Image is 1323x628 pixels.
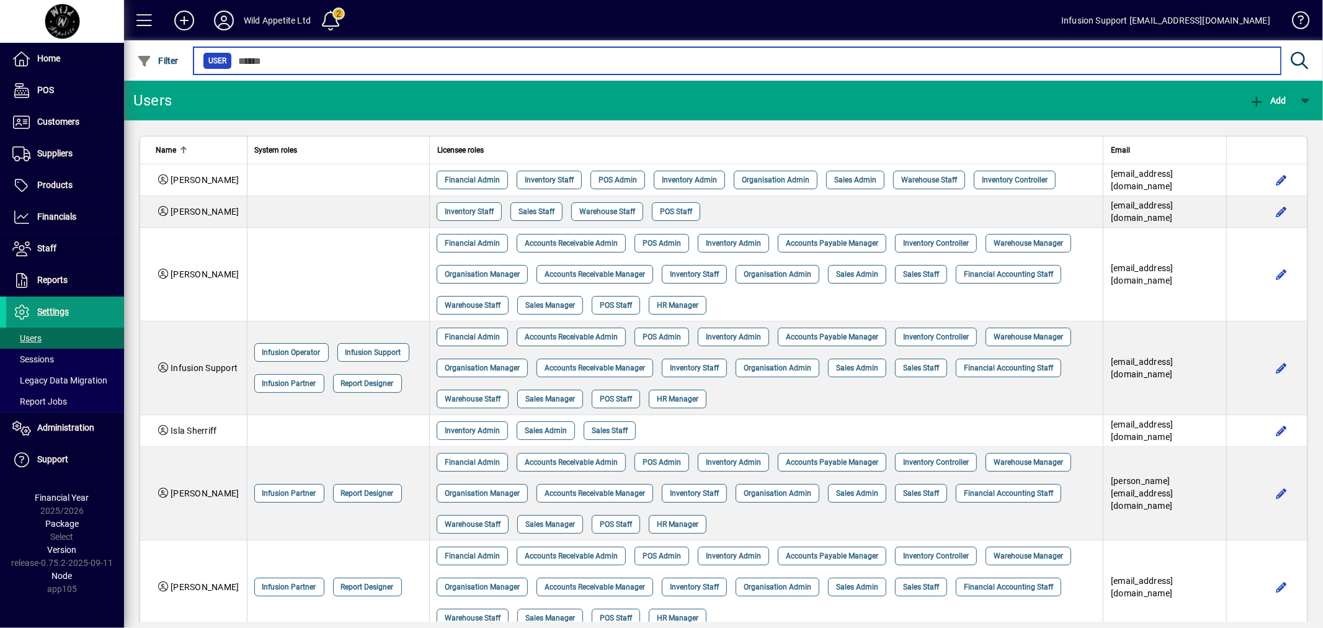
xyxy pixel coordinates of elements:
span: [EMAIL_ADDRESS][DOMAIN_NAME] [1111,263,1174,285]
a: Sessions [6,349,124,370]
a: Administration [6,413,124,444]
span: Sales Admin [836,487,878,500]
span: Organisation Admin [742,174,809,186]
span: Inventory Staff [670,268,719,280]
span: Organisation Admin [744,581,811,593]
a: Suppliers [6,138,124,169]
a: Staff [6,233,124,264]
span: Accounts Receivable Manager [545,487,645,500]
a: Products [6,170,124,201]
span: Report Jobs [12,397,67,406]
span: Email [1111,143,1130,157]
span: Sessions [12,354,54,364]
span: [PERSON_NAME] [171,175,239,185]
span: POS Admin [643,456,681,469]
span: Financial Admin [445,550,500,562]
span: HR Manager [657,299,698,312]
span: Inventory Admin [706,237,761,249]
span: HR Manager [657,393,698,405]
button: Edit [1272,264,1291,284]
span: Sales Manager [525,299,575,312]
span: Accounts Payable Manager [786,456,878,469]
span: Inventory Controller [903,456,969,469]
span: Financial Year [35,493,89,503]
span: POS Admin [643,237,681,249]
span: Sales Staff [903,487,939,500]
span: Sales Manager [525,518,575,531]
span: Organisation Admin [744,268,811,280]
span: Sales Manager [525,393,575,405]
span: Inventory Admin [706,331,761,343]
span: Warehouse Staff [579,205,635,218]
div: Wild Appetite Ltd [244,11,311,30]
span: Accounts Receivable Manager [545,581,645,593]
button: Add [164,9,204,32]
span: Legacy Data Migration [12,375,107,385]
a: Legacy Data Migration [6,370,124,391]
span: Settings [37,307,69,316]
span: [EMAIL_ADDRESS][DOMAIN_NAME] [1111,576,1174,598]
span: [PERSON_NAME][EMAIL_ADDRESS][DOMAIN_NAME] [1111,476,1174,511]
span: Financial Admin [445,331,500,343]
span: Warehouse Staff [901,174,957,186]
span: Sales Admin [834,174,876,186]
span: POS Staff [600,518,632,531]
span: Inventory Staff [525,174,574,186]
span: Warehouse Staff [445,299,501,312]
span: [EMAIL_ADDRESS][DOMAIN_NAME] [1111,357,1174,379]
button: Edit [1272,483,1291,503]
span: Customers [37,117,79,127]
span: Inventory Staff [445,205,494,218]
span: Inventory Controller [903,237,969,249]
span: User [208,55,226,67]
span: Node [52,571,73,581]
div: Infusion Support [EMAIL_ADDRESS][DOMAIN_NAME] [1061,11,1270,30]
span: Infusion Partner [262,487,316,500]
span: [PERSON_NAME] [171,269,239,279]
a: Report Jobs [6,391,124,412]
span: Sales Staff [903,362,939,374]
span: Inventory Admin [662,174,717,186]
a: Users [6,328,124,349]
span: Reports [37,275,68,285]
span: [PERSON_NAME] [171,207,239,217]
span: Financial Admin [445,456,500,469]
span: Accounts Receivable Admin [525,550,618,562]
span: Inventory Controller [903,331,969,343]
span: Warehouse Manager [994,237,1063,249]
span: Organisation Admin [744,487,811,500]
span: Support [37,454,68,464]
span: Inventory Staff [670,487,719,500]
span: Organisation Manager [445,362,520,374]
span: POS Staff [600,393,632,405]
span: Warehouse Manager [994,456,1063,469]
a: Financials [6,202,124,233]
span: POS [37,85,54,95]
a: Support [6,444,124,475]
span: Inventory Controller [982,174,1048,186]
span: Name [156,143,176,157]
span: Sales Staff [903,268,939,280]
span: [PERSON_NAME] [171,582,239,592]
span: Accounts Payable Manager [786,331,878,343]
span: POS Admin [643,331,681,343]
span: Inventory Controller [903,550,969,562]
button: Add [1246,89,1290,112]
span: Isla Sherriff [171,426,216,436]
a: Knowledge Base [1283,2,1307,43]
span: Licensee roles [437,143,484,157]
span: Organisation Manager [445,268,520,280]
span: Organisation Manager [445,581,520,593]
span: Infusion Support [345,346,401,359]
span: Sales Admin [836,581,878,593]
span: Financial Admin [445,237,500,249]
button: Edit [1272,358,1291,378]
span: Sales Staff [519,205,555,218]
span: HR Manager [657,612,698,624]
button: Edit [1272,202,1291,222]
span: Sales Admin [836,268,878,280]
span: Accounts Receivable Manager [545,268,645,280]
span: Warehouse Manager [994,331,1063,343]
span: Infusion Partner [262,581,316,593]
a: Home [6,43,124,74]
